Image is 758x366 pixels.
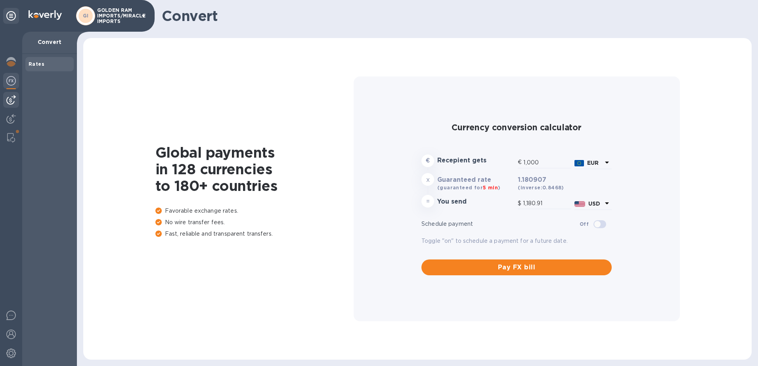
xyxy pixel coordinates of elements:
h3: You send [437,198,515,206]
div: € [518,156,523,168]
button: Pay FX bill [421,259,612,275]
input: Amount [523,156,571,168]
div: $ [518,198,523,210]
h1: Global payments in 128 currencies to 180+ countries [155,144,354,194]
b: (guaranteed for ) [437,185,500,191]
b: Rates [29,61,44,67]
div: x [421,173,434,186]
b: (inverse: 0.8468 ) [518,185,564,191]
h2: Currency conversion calculator [421,122,612,132]
h3: Recepient gets [437,157,515,164]
p: Favorable exchange rates. [155,207,354,215]
b: EUR [587,160,599,166]
p: GOLDEN RAM IMPORTS/MIRACLE IMPORTS [97,8,137,24]
span: Pay FX bill [428,263,605,272]
img: Logo [29,10,62,20]
p: Schedule payment [421,220,580,228]
strong: € [426,157,430,164]
p: Convert [29,38,71,46]
div: = [421,195,434,208]
span: 5 min [483,185,498,191]
b: Off [580,221,589,227]
p: Fast, reliable and transparent transfers. [155,230,354,238]
img: USD [574,201,585,207]
b: GI [83,13,89,19]
input: Amount [523,198,571,210]
h3: 1.180907 [518,176,612,184]
h3: Guaranteed rate [437,176,515,184]
p: No wire transfer fees. [155,218,354,227]
h1: Convert [162,8,745,24]
b: USD [588,200,600,207]
img: Foreign exchange [6,76,16,86]
p: Toggle "on" to schedule a payment for a future date. [421,237,612,245]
